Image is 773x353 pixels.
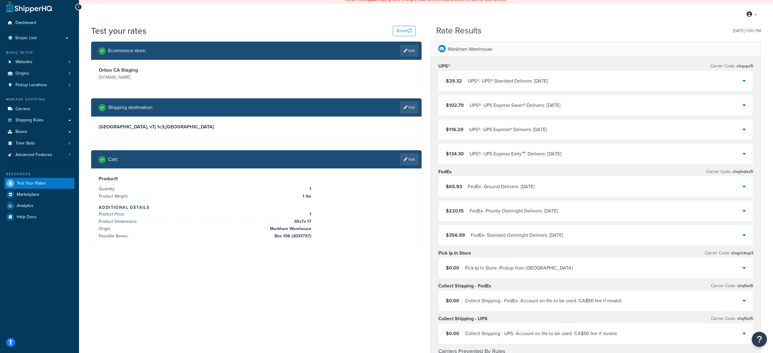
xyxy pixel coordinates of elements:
span: $65.93 [446,183,462,190]
span: Analytics [17,203,33,209]
span: Product Price: [99,211,126,217]
a: Time Slots0 [5,138,74,149]
h3: Pick Ip In Store [438,250,471,256]
span: 1 [308,211,311,218]
a: Marketplace [5,189,74,200]
span: Box 106 (30X17X7) [273,233,311,240]
span: Marketplace [17,192,39,197]
h2: Rate Results [436,26,481,36]
li: Shipping Rules [5,115,74,126]
a: Boxes [5,126,74,137]
span: shqups5 [735,63,753,69]
h3: Product 1 [99,176,414,182]
div: Manage Shipping [5,97,74,102]
span: 1 [308,185,311,193]
span: 1 lbs [301,193,311,200]
div: FedEx - Priority Overnight Delivers: [DATE] [470,207,558,215]
div: UPS® - UPS Express® Delivers: [DATE] [469,125,547,134]
p: Carrier Code: [705,249,753,257]
li: Origins [5,68,74,79]
h2: Cart : [108,157,118,162]
span: Origin: [99,226,113,232]
span: Possible Boxes: [99,233,130,239]
span: 3 [68,83,70,88]
span: $0.00 [446,297,459,304]
h3: FedEx [438,169,452,175]
span: shqfedex5 [731,168,753,175]
p: Markham Warehouse [448,45,492,53]
a: Websites5 [5,56,74,68]
a: Origins3 [5,68,74,79]
h4: Additional Details [99,204,414,211]
span: shqflat6 [736,283,753,289]
span: Advanced Features [15,152,52,158]
a: Test Your Rates [5,178,74,189]
p: Carrier Code: [710,62,753,70]
a: Dashboard [5,17,74,29]
a: Carriers [5,104,74,115]
span: $102.79 [446,102,464,109]
div: Pick Ip In Store - Pickup from [GEOGRAPHIC_DATA] [465,264,573,272]
div: UPS® - UPS Express Saver® Delivers: [DATE] [470,101,560,110]
li: Time Slots [5,138,74,149]
li: Websites [5,56,74,68]
div: UPS® - UPS® Standard Delivers: [DATE] [468,77,548,85]
span: $29.32 [446,77,462,84]
span: Markham Warehouse [268,225,311,233]
span: 30 x 7 x 17 [292,218,311,225]
span: Quantity: [99,186,117,192]
span: Product Dimensions: [99,218,139,225]
div: Collect Shipping - FedEx - Account on file to be used. CA$50 fee if invalid. [465,297,622,305]
p: Carrier Code: [706,168,753,176]
span: Pickup Locations [15,83,47,88]
span: Dashboard [15,20,36,25]
span: 7 [69,152,70,158]
a: Edit [400,45,419,57]
a: Pickup Locations3 [5,80,74,91]
a: Help Docs [5,212,74,222]
span: shqflat5 [736,315,753,322]
span: $0.00 [446,330,459,337]
h1: Test your rates [91,25,146,37]
h2: Ecommerce store : [108,48,146,53]
div: Basic Setup [5,50,74,55]
h2: Shipping destination : [108,105,153,110]
div: FedEx - Ground Delivers: [DATE] [468,182,535,191]
span: 0 [68,141,70,146]
span: $0.00 [446,264,459,271]
span: Test Your Rates [17,181,46,186]
button: Open Resource Center [752,332,767,347]
button: Reset [393,26,416,36]
h3: [GEOGRAPHIC_DATA], v7j 1c3 , [GEOGRAPHIC_DATA] [99,124,414,130]
span: Scope: Live [15,36,37,41]
a: Analytics [5,200,74,211]
p: Carrier Code: [711,282,753,290]
span: Origins [15,71,29,76]
span: Boxes [15,129,27,134]
span: Help Docs [17,215,36,220]
li: Pickup Locations [5,80,74,91]
span: Product Weight: [99,193,130,199]
span: $356.99 [446,232,465,239]
span: shqpickup3 [730,250,753,256]
a: Advanced Features7 [5,149,74,161]
span: 3 [68,71,70,76]
li: Advanced Features [5,149,74,161]
h3: Collect Shipping - FedEx [438,283,491,289]
div: Resources [5,171,74,177]
span: Shipping Rules [15,118,44,123]
span: Time Slots [15,141,35,146]
span: $116.29 [446,126,463,133]
a: Edit [400,153,419,165]
div: UPS® - UPS Express Early℠ Delivers: [DATE] [470,150,561,158]
p: [DATE] 1:00 PM [733,27,761,35]
span: $220.15 [446,207,464,214]
h3: Orbus CA Staging [99,67,255,73]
